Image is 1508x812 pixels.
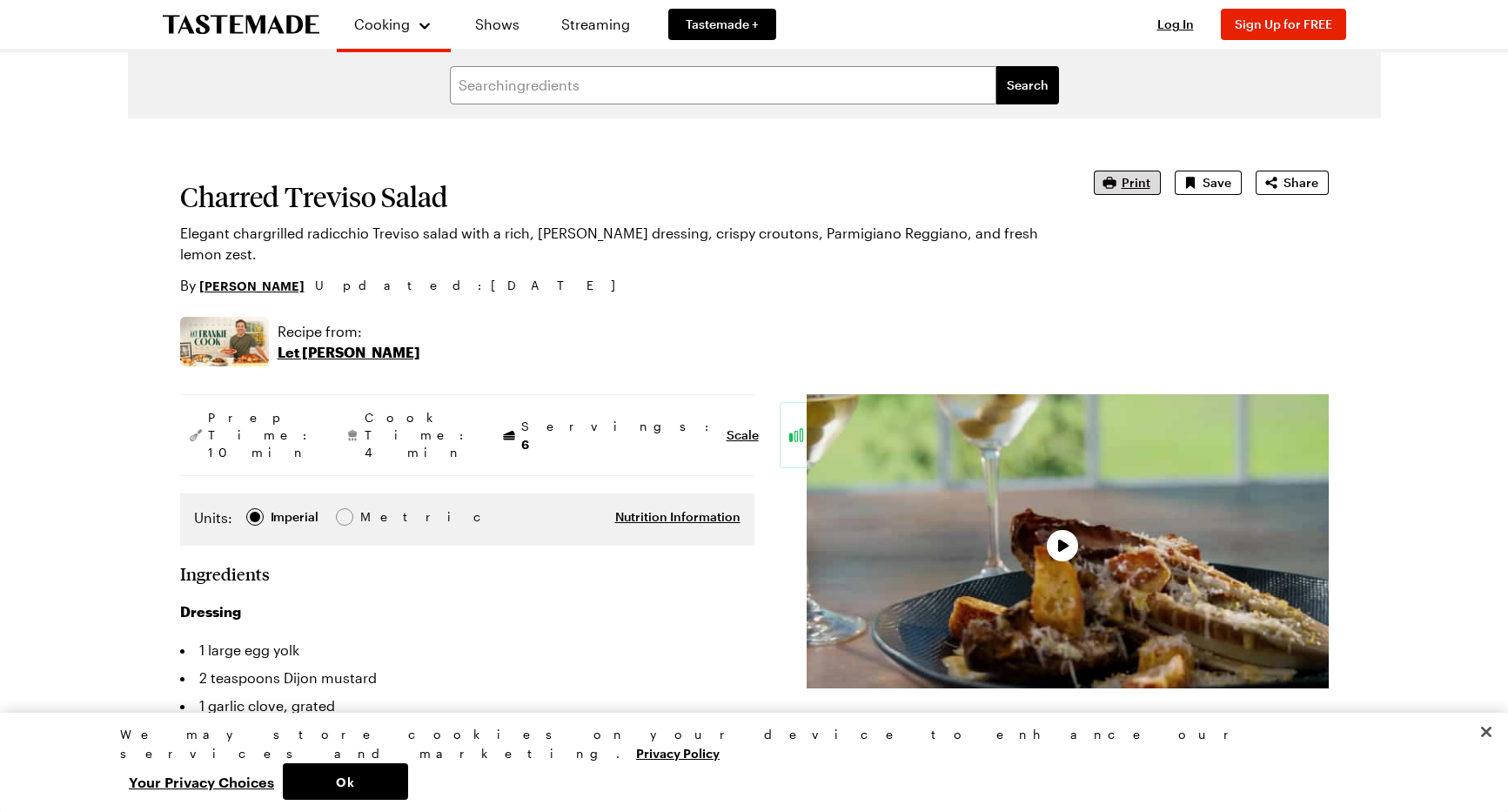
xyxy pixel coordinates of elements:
[615,508,741,526] button: Nutrition Information
[1256,171,1329,195] button: Share
[278,321,420,342] p: Recipe from:
[180,275,305,296] p: By
[1203,174,1231,191] span: Save
[120,763,283,800] button: Your Privacy Choices
[1141,16,1210,33] button: Log In
[283,763,408,800] button: Ok
[668,9,776,40] a: Tastemade +
[1221,9,1346,40] button: Sign Up for FREE
[278,342,420,363] p: Let [PERSON_NAME]
[1175,171,1242,195] button: Save recipe
[807,394,1329,688] video-js: Video Player
[1235,17,1332,31] span: Sign Up for FREE
[208,409,316,461] span: Prep Time: 10 min
[1094,171,1161,195] button: Print
[180,181,1045,212] h1: Charred Treviso Salad
[727,426,759,444] button: Scale
[163,15,319,35] a: To Tastemade Home Page
[354,7,433,42] button: Cooking
[180,223,1045,265] p: Elegant chargrilled radicchio Treviso salad with a rich, [PERSON_NAME] dressing, crispy croutons,...
[360,507,399,527] span: Metric
[1047,530,1078,561] button: Play Video
[199,276,305,295] a: [PERSON_NAME]
[180,692,754,720] li: 1 garlic clove, grated
[636,744,720,761] a: More information about your privacy, opens in a new tab
[1157,17,1194,31] span: Log In
[120,725,1373,763] div: We may store cookies on your device to enhance our services and marketing.
[521,435,529,452] span: 6
[180,317,269,366] img: Show where recipe is used
[1283,174,1318,191] span: Share
[271,507,320,527] span: Imperial
[194,507,397,532] div: Imperial Metric
[180,664,754,692] li: 2 teaspoons Dijon mustard
[521,418,718,453] span: Servings:
[1122,174,1150,191] span: Print
[365,409,473,461] span: Cook Time: 4 min
[271,507,318,527] div: Imperial
[278,321,420,363] a: Recipe from:Let [PERSON_NAME]
[180,636,754,664] li: 1 large egg yolk
[315,276,633,295] span: Updated : [DATE]
[1467,713,1505,751] button: Close
[686,16,759,33] span: Tastemade +
[354,16,410,32] span: Cooking
[194,507,232,528] label: Units:
[360,507,397,527] div: Metric
[1007,77,1049,94] span: Search
[180,601,754,622] h3: Dressing
[180,563,270,584] h2: Ingredients
[996,66,1059,104] button: filters
[120,725,1373,800] div: Privacy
